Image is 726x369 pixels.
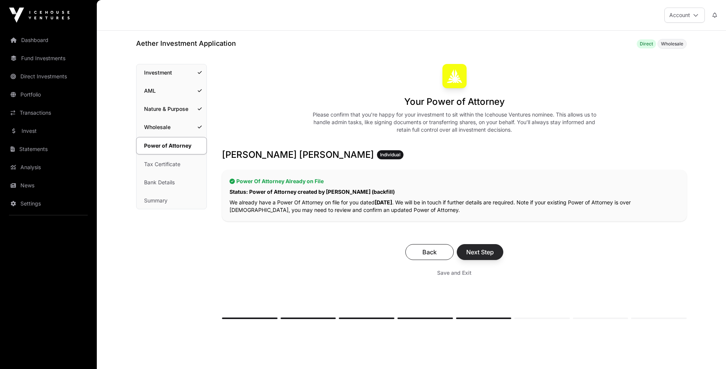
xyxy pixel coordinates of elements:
[137,156,206,173] a: Tax Certificate
[437,269,472,277] span: Save and Exit
[428,266,481,280] button: Save and Exit
[6,123,91,139] a: Invest
[230,199,679,214] p: We already have a Power Of Attorney on file for you dated . We will be in touch if further detail...
[230,188,679,196] p: Status: Power of Attorney created by [PERSON_NAME] (backfill)
[136,137,207,154] a: Power of Attorney
[442,64,467,88] img: Aether
[457,244,503,260] button: Next Step
[137,83,206,99] a: AML
[9,8,70,23] img: Icehouse Ventures Logo
[6,177,91,194] a: News
[640,41,653,47] span: Direct
[136,38,236,49] h1: Aether Investment Application
[6,104,91,121] a: Transactions
[661,41,683,47] span: Wholesale
[6,68,91,85] a: Direct Investments
[664,8,705,23] button: Account
[6,159,91,176] a: Analysis
[230,177,679,185] h2: Power Of Attorney Already on File
[688,333,726,369] iframe: Chat Widget
[466,248,494,257] span: Next Step
[222,149,687,161] h3: [PERSON_NAME] [PERSON_NAME]
[405,244,454,260] button: Back
[137,119,206,135] a: Wholesale
[309,111,600,134] div: Please confirm that you're happy for your investment to sit within the Icehouse Ventures nominee....
[415,248,444,257] span: Back
[137,174,206,191] a: Bank Details
[380,152,400,158] span: Individual
[6,32,91,48] a: Dashboard
[137,192,206,209] a: Summary
[6,86,91,103] a: Portfolio
[6,50,91,67] a: Fund Investments
[375,199,392,206] strong: [DATE]
[137,101,206,117] a: Nature & Purpose
[404,96,505,108] h1: Your Power of Attorney
[137,64,206,81] a: Investment
[6,195,91,212] a: Settings
[6,141,91,157] a: Statements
